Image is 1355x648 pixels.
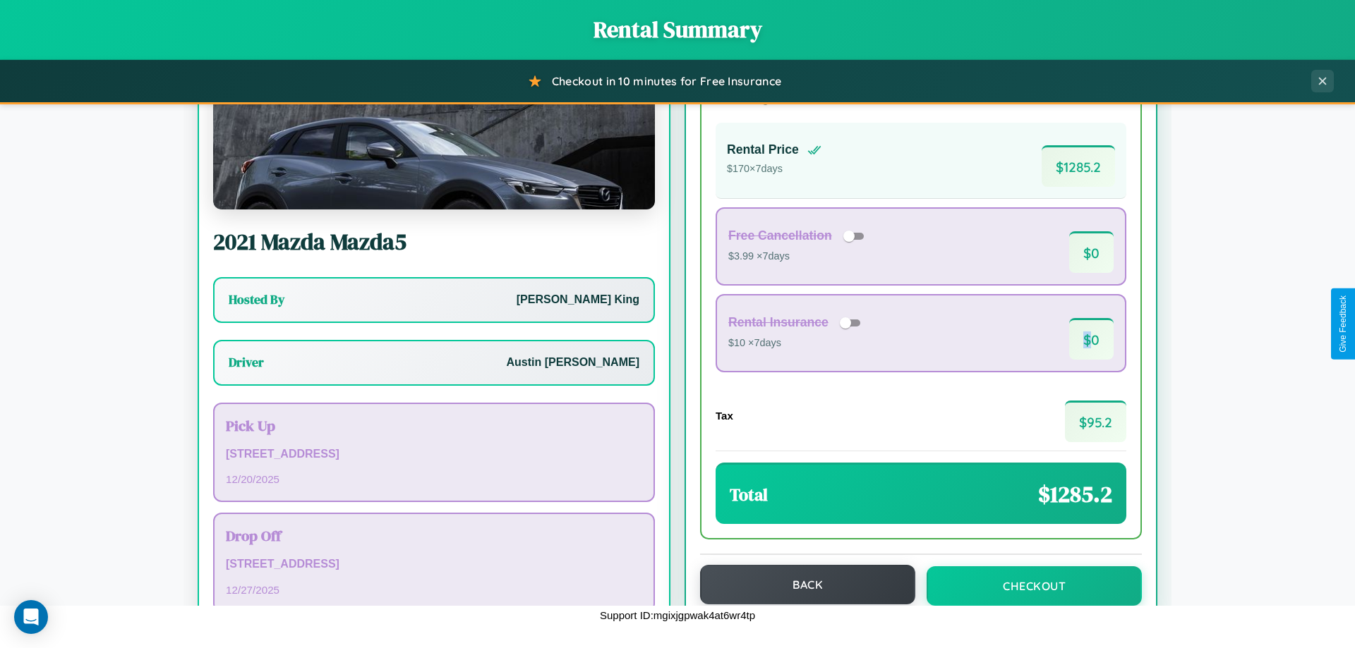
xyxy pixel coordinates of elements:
[600,606,755,625] p: Support ID: mgixjgpwak4at6wr4tp
[226,415,642,436] h3: Pick Up
[1042,145,1115,187] span: $ 1285.2
[700,565,915,604] button: Back
[226,580,642,599] p: 12 / 27 / 2025
[213,226,655,257] h2: 2021 Mazda Mazda5
[14,600,48,634] div: Open Intercom Messenger
[213,68,655,209] img: Mazda Mazda5
[1338,295,1348,353] div: Give Feedback
[730,483,768,506] h3: Total
[727,142,799,157] h4: Rental Price
[226,554,642,575] p: [STREET_ADDRESS]
[1038,479,1112,510] span: $ 1285.2
[552,74,781,88] span: Checkout in 10 minutes for Free Insurance
[728,315,829,330] h4: Rental Insurance
[229,291,284,308] h3: Hosted By
[226,470,642,489] p: 12 / 20 / 2025
[727,160,821,178] p: $ 170 × 7 days
[517,290,639,310] p: [PERSON_NAME] King
[229,354,264,371] h3: Driver
[728,247,869,266] p: $3.99 × 7 days
[728,228,832,243] h4: Free Cancellation
[728,334,865,353] p: $10 × 7 days
[1069,231,1114,273] span: $ 0
[507,353,639,373] p: Austin [PERSON_NAME]
[14,14,1341,45] h1: Rental Summary
[1065,401,1126,442] span: $ 95.2
[1069,318,1114,360] span: $ 0
[927,566,1142,606] button: Checkout
[226,525,642,546] h3: Drop Off
[226,444,642,465] p: [STREET_ADDRESS]
[716,410,733,422] h4: Tax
